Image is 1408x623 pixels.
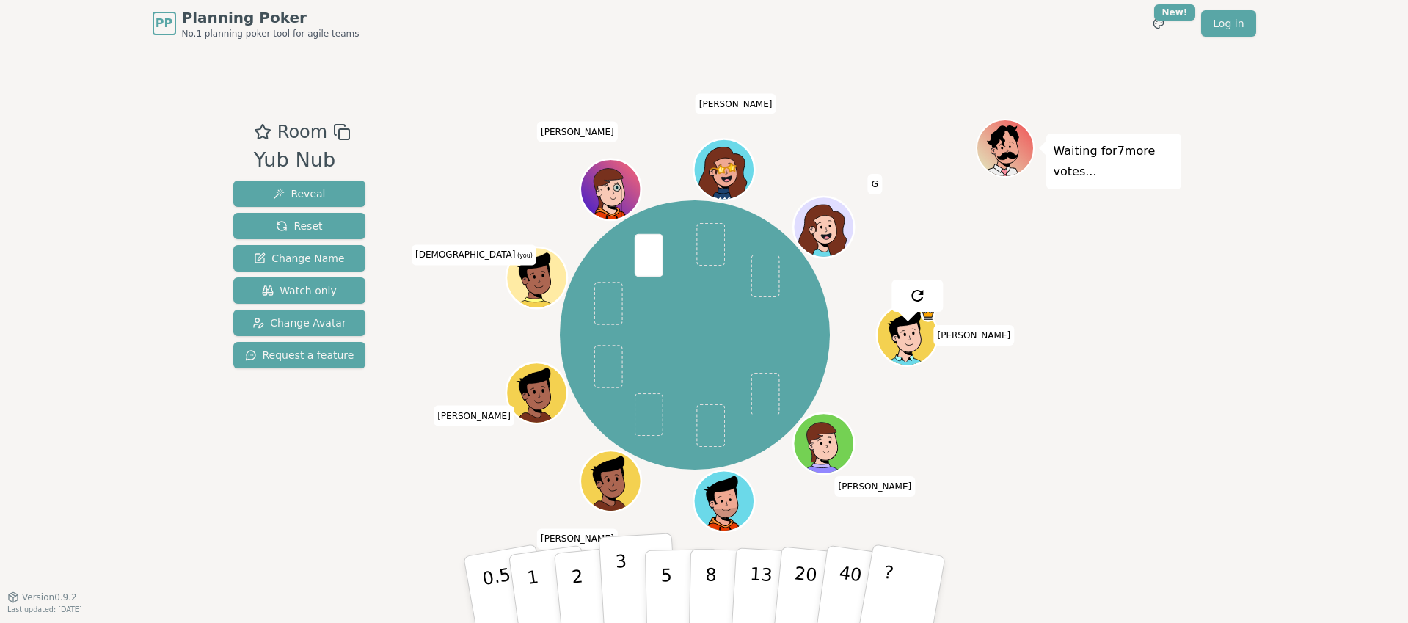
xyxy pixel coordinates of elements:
span: Version 0.9.2 [22,591,77,603]
span: Click to change your name [412,244,536,265]
span: PP [156,15,172,32]
span: Reset [276,219,322,233]
span: Room [277,119,327,145]
span: Maanya is the host [921,307,936,322]
span: Change Name [254,251,344,266]
div: New! [1154,4,1196,21]
span: Click to change your name [537,528,618,549]
span: Change Avatar [252,316,346,330]
button: Watch only [233,277,366,304]
button: Reset [233,213,366,239]
span: Watch only [262,283,337,298]
span: Last updated: [DATE] [7,605,82,613]
span: Click to change your name [868,174,882,194]
p: Waiting for 7 more votes... [1054,141,1174,182]
button: New! [1145,10,1172,37]
a: PPPlanning PokerNo.1 planning poker tool for agile teams [153,7,360,40]
span: Request a feature [245,348,354,362]
span: Click to change your name [537,121,618,142]
div: Yub Nub [254,145,351,175]
span: No.1 planning poker tool for agile teams [182,28,360,40]
button: Request a feature [233,342,366,368]
span: Click to change your name [933,325,1014,346]
span: Click to change your name [434,405,514,426]
button: Version0.9.2 [7,591,77,603]
button: Reveal [233,181,366,207]
span: Click to change your name [696,93,776,114]
img: reset [908,287,926,305]
button: Click to change your avatar [508,249,565,306]
button: Add as favourite [254,119,271,145]
span: Planning Poker [182,7,360,28]
span: Reveal [273,186,325,201]
button: Change Avatar [233,310,366,336]
button: Change Name [233,245,366,272]
span: (you) [515,252,533,259]
a: Log in [1201,10,1255,37]
span: Click to change your name [835,476,916,496]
